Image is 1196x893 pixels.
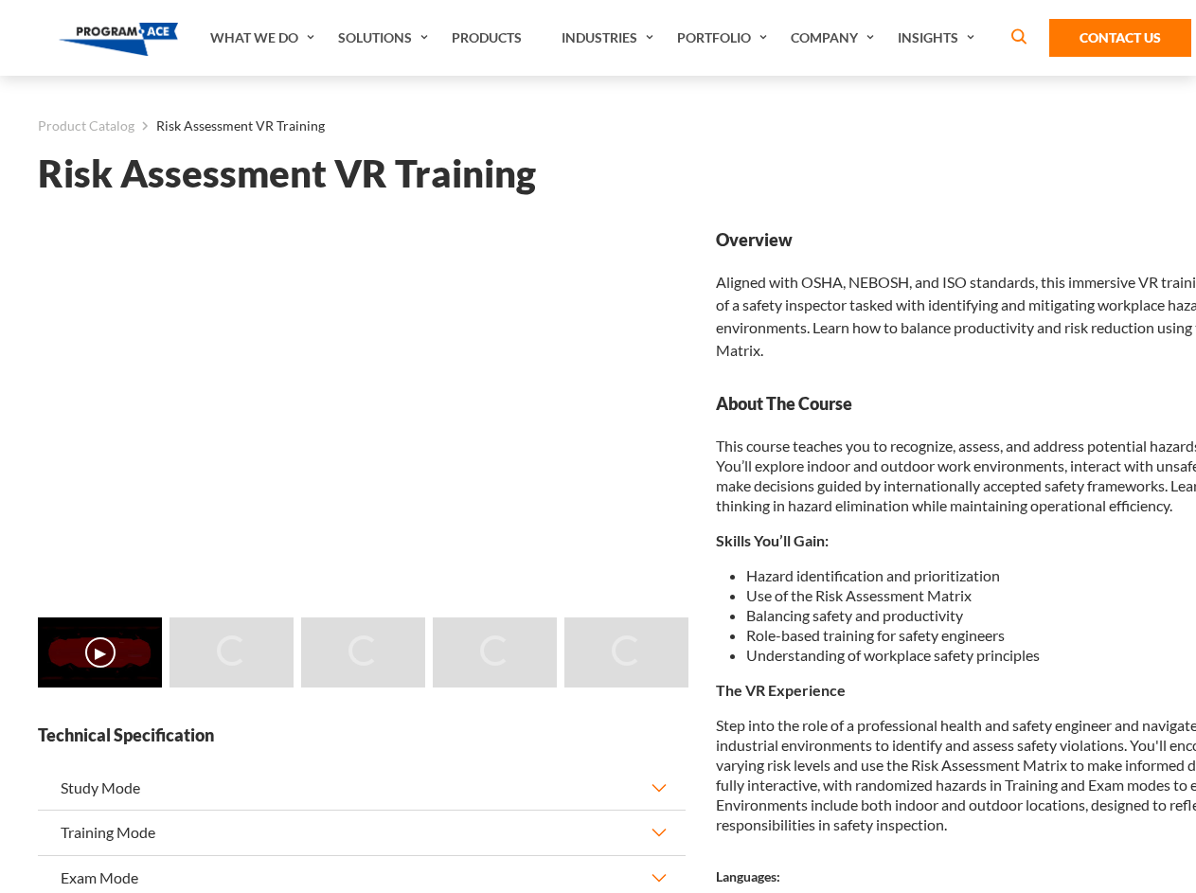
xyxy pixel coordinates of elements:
[134,114,325,138] li: Risk Assessment VR Training
[38,723,686,747] strong: Technical Specification
[38,114,134,138] a: Product Catalog
[38,811,686,854] button: Training Mode
[1049,19,1191,57] a: Contact Us
[38,766,686,810] button: Study Mode
[38,228,686,593] iframe: Risk Assessment VR Training - Video 0
[85,637,116,668] button: ▶
[59,23,179,56] img: Program-Ace
[38,617,162,688] img: Risk Assessment VR Training - Video 0
[716,868,780,884] strong: Languages:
